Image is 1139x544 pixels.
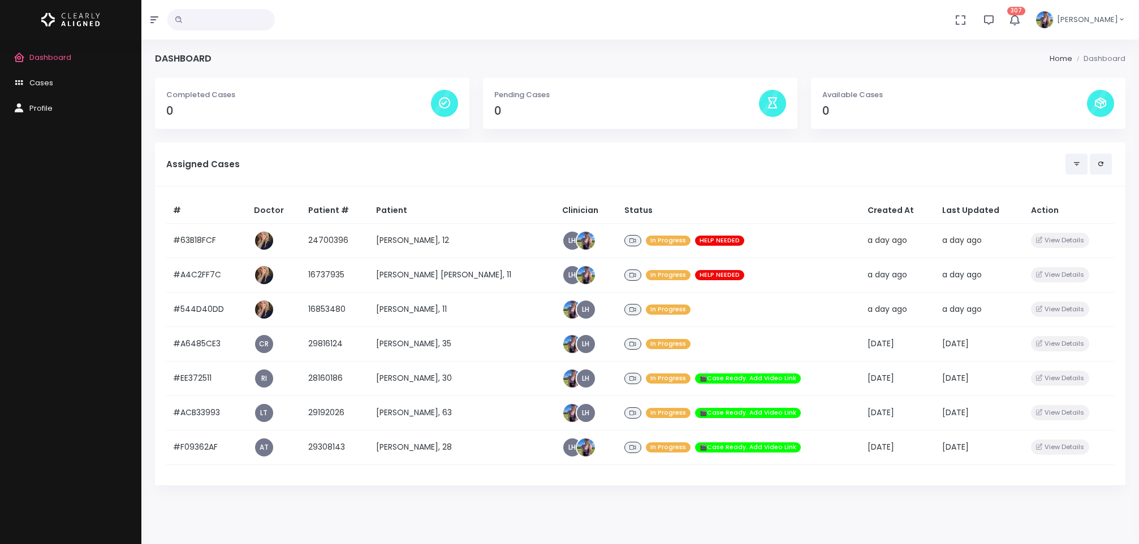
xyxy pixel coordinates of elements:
li: Home [1050,53,1072,64]
img: Logo Horizontal [41,8,100,32]
th: Clinician [555,198,618,224]
td: 16737935 [301,258,369,292]
span: Profile [29,103,53,114]
span: [DATE] [868,441,894,452]
th: Created At [861,198,936,224]
span: In Progress [646,304,691,315]
th: Doctor [247,198,301,224]
a: LH [577,335,595,353]
p: Pending Cases [494,89,759,101]
span: In Progress [646,442,691,453]
button: View Details [1031,336,1089,351]
td: 28160186 [301,361,369,395]
a: CR [255,335,273,353]
p: Available Cases [822,89,1087,101]
span: In Progress [646,408,691,419]
span: a day ago [942,234,982,246]
th: Status [618,198,861,224]
td: [PERSON_NAME], 28 [369,430,555,464]
td: 29308143 [301,430,369,464]
p: Completed Cases [166,89,431,101]
h4: 0 [166,105,431,117]
td: 29192026 [301,395,369,430]
span: a day ago [868,269,907,280]
th: # [166,198,247,224]
a: LH [577,301,595,319]
th: Patient # [301,198,369,224]
td: #EE372511 [166,361,247,395]
span: In Progress [646,339,691,350]
button: View Details [1031,302,1089,317]
td: 29816124 [301,327,369,361]
a: RI [255,369,273,388]
th: Patient [369,198,555,224]
a: AT [255,438,273,456]
span: [DATE] [942,407,969,418]
td: #F09362AF [166,430,247,464]
span: a day ago [868,234,907,246]
button: View Details [1031,371,1089,386]
td: 24700396 [301,223,369,258]
span: 🎬Case Ready. Add Video Link [695,408,801,419]
span: In Progress [646,373,691,384]
th: Last Updated [935,198,1024,224]
td: [PERSON_NAME], 63 [369,395,555,430]
a: LH [563,438,581,456]
a: LT [255,404,273,422]
td: [PERSON_NAME], 30 [369,361,555,395]
span: [DATE] [868,407,894,418]
button: View Details [1031,233,1089,248]
span: [DATE] [868,338,894,349]
span: [DATE] [942,441,969,452]
a: LH [577,404,595,422]
span: 🎬Case Ready. Add Video Link [695,442,801,453]
td: [PERSON_NAME] [PERSON_NAME], 11 [369,258,555,292]
span: [DATE] [868,372,894,384]
span: a day ago [942,303,982,315]
td: [PERSON_NAME], 11 [369,292,555,327]
h4: 0 [822,105,1087,117]
span: Cases [29,77,53,88]
td: #A6485CE3 [166,327,247,361]
td: [PERSON_NAME], 35 [369,327,555,361]
span: In Progress [646,270,691,281]
button: View Details [1031,405,1089,420]
span: 307 [1007,7,1025,15]
span: [PERSON_NAME] [1057,14,1118,25]
span: 🎬Case Ready. Add Video Link [695,373,801,384]
h4: Dashboard [155,53,212,64]
th: Action [1024,198,1114,224]
td: [PERSON_NAME], 12 [369,223,555,258]
h4: 0 [494,105,759,117]
span: [DATE] [942,338,969,349]
h5: Assigned Cases [166,159,1065,169]
button: View Details [1031,439,1089,455]
span: Dashboard [29,52,71,63]
a: LH [563,232,581,250]
span: [DATE] [942,372,969,384]
span: HELP NEEDED [695,270,744,281]
span: a day ago [942,269,982,280]
td: #A4C2FF7C [166,258,247,292]
span: HELP NEEDED [695,236,744,246]
a: LH [563,266,581,284]
li: Dashboard [1072,53,1125,64]
td: #63B18FCF [166,223,247,258]
td: #ACB33993 [166,395,247,430]
a: LH [577,369,595,388]
span: a day ago [868,303,907,315]
td: #544D40DD [166,292,247,327]
button: View Details [1031,267,1089,282]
